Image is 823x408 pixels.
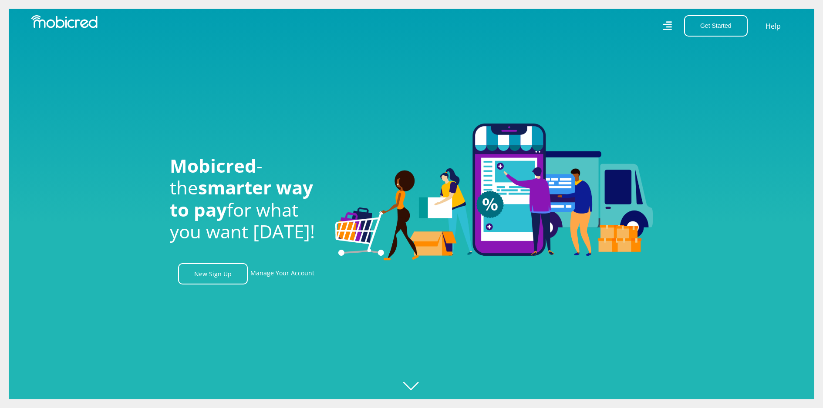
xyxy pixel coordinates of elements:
img: Welcome to Mobicred [335,124,653,261]
a: Help [765,20,781,32]
span: smarter way to pay [170,175,313,221]
h1: - the for what you want [DATE]! [170,155,322,243]
a: New Sign Up [178,263,248,284]
a: Manage Your Account [250,263,314,284]
img: Mobicred [31,15,98,28]
span: Mobicred [170,153,256,178]
button: Get Started [684,15,748,37]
